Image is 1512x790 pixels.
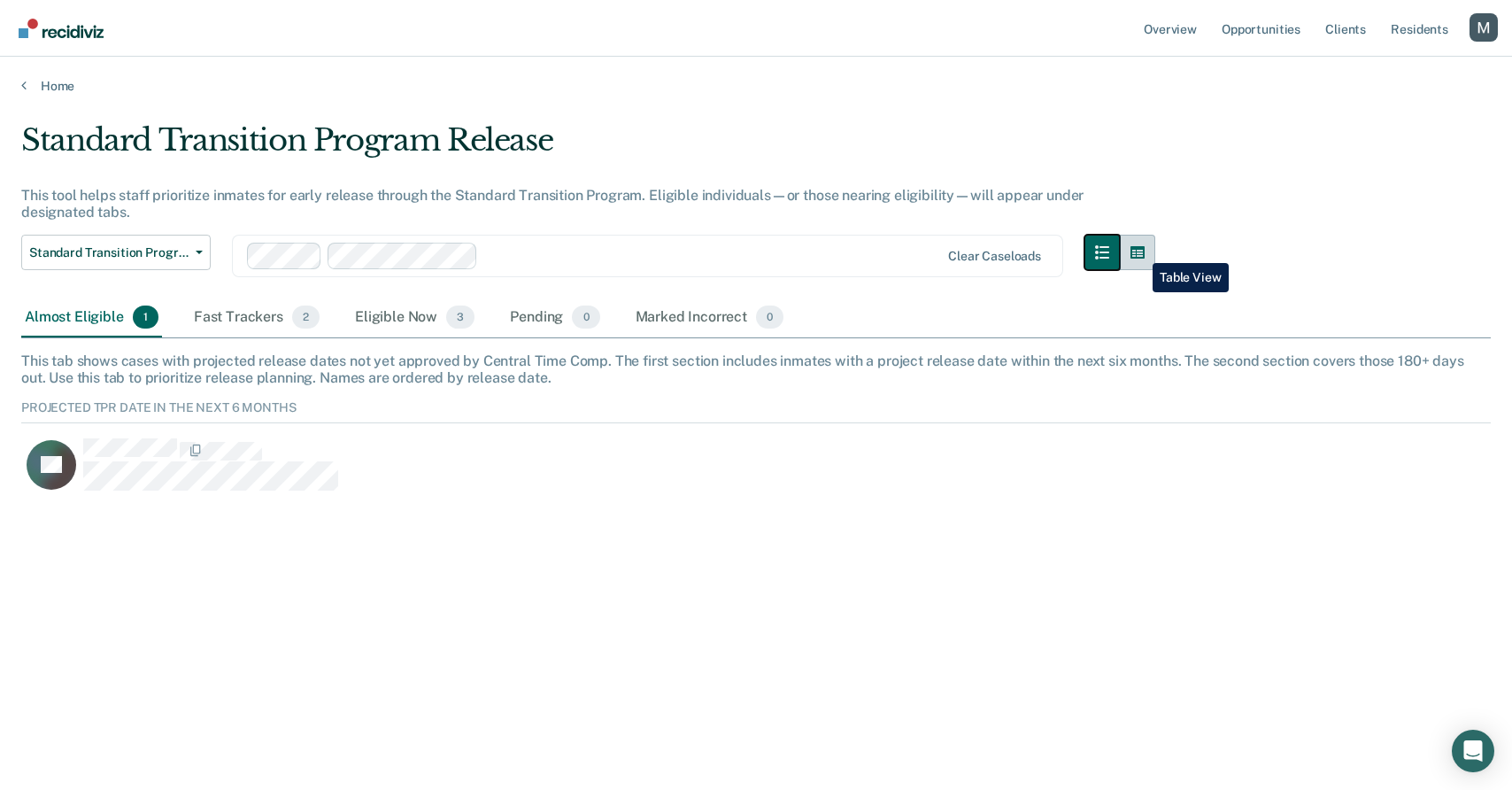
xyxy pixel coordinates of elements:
[21,352,1491,386] div: This tab shows cases with projected release dates not yet approved by Central Time Comp. The firs...
[21,122,1155,173] div: Standard Transition Program Release
[351,298,478,337] div: Eligible Now3
[29,245,189,260] span: Standard Transition Program Release
[21,78,1491,94] a: Home
[19,19,104,38] img: Recidiviz
[756,306,783,329] span: 0
[572,306,599,329] span: 0
[506,298,603,337] div: Pending0
[21,235,211,270] button: Standard Transition Program Release
[1470,13,1498,42] button: Profile dropdown button
[21,298,162,337] div: Almost Eligible1
[21,187,1155,221] div: This tool helps staff prioritize inmates for early release through the Standard Transition Progra...
[292,306,320,329] span: 2
[21,438,1308,508] div: CaseloadOpportunityCell-2334733
[446,306,474,329] span: 3
[948,249,1041,264] div: Clear caseloads
[21,400,1491,423] div: Projected TPR date in the next 6 months
[632,298,788,337] div: Marked Incorrect0
[190,298,323,337] div: Fast Trackers2
[1452,730,1494,772] div: Open Intercom Messenger
[133,306,158,329] span: 1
